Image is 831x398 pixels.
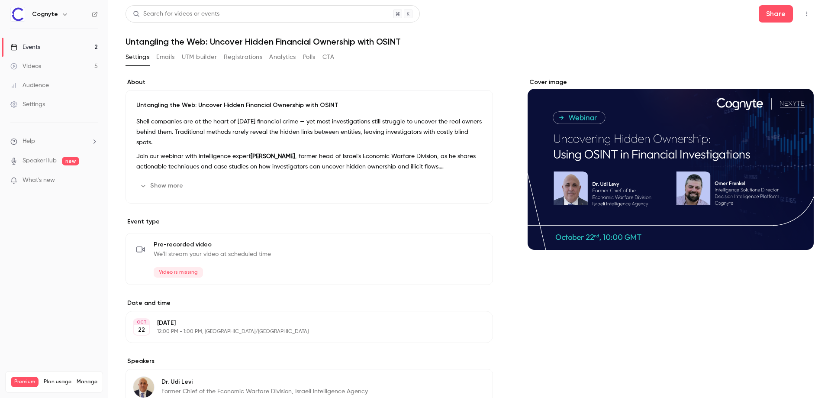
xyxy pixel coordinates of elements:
label: Speakers [126,357,493,366]
label: Date and time [126,299,493,307]
button: Show more [136,179,188,193]
div: OCT [134,319,149,325]
span: Video is missing [154,267,203,278]
div: Settings [10,100,45,109]
span: Help [23,137,35,146]
p: Shell companies are at the heart of [DATE] financial crime — yet most investigations still strugg... [136,116,482,148]
section: Cover image [528,78,814,250]
img: Cognyte [11,7,25,21]
p: Untangling the Web: Uncover Hidden Financial Ownership with OSINT [136,101,482,110]
span: Pre-recorded video [154,240,271,249]
button: Registrations [224,50,262,64]
span: What's new [23,176,55,185]
iframe: Noticeable Trigger [87,177,98,184]
button: Analytics [269,50,296,64]
strong: [PERSON_NAME] [251,153,295,159]
p: Former Chief of the Economic Warfare Division, Israeli Intelligence Agency [161,387,437,396]
h6: Cognyte [32,10,58,19]
p: Event type [126,217,493,226]
button: Settings [126,50,149,64]
div: Videos [10,62,41,71]
label: About [126,78,493,87]
p: 22 [138,326,145,334]
button: Share [759,5,793,23]
img: Dr. Udi Levi [133,377,154,398]
div: Search for videos or events [133,10,219,19]
button: Polls [303,50,316,64]
h1: Untangling the Web: Uncover Hidden Financial Ownership with OSINT [126,36,814,47]
span: We'll stream your video at scheduled time [154,250,271,259]
span: new [62,157,79,165]
label: Cover image [528,78,814,87]
p: 12:00 PM - 1:00 PM, [GEOGRAPHIC_DATA]/[GEOGRAPHIC_DATA] [157,328,447,335]
button: CTA [322,50,334,64]
button: Emails [156,50,174,64]
div: Events [10,43,40,52]
button: UTM builder [182,50,217,64]
span: Plan usage [44,379,71,385]
p: Join our webinar with intelligence expert , former head of Israel's Economic Warfare Division, as... [136,151,482,172]
a: SpeakerHub [23,156,57,165]
a: Manage [77,379,97,385]
div: Audience [10,81,49,90]
li: help-dropdown-opener [10,137,98,146]
span: Premium [11,377,39,387]
p: [DATE] [157,319,447,327]
p: Dr. Udi Levi [161,378,437,386]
